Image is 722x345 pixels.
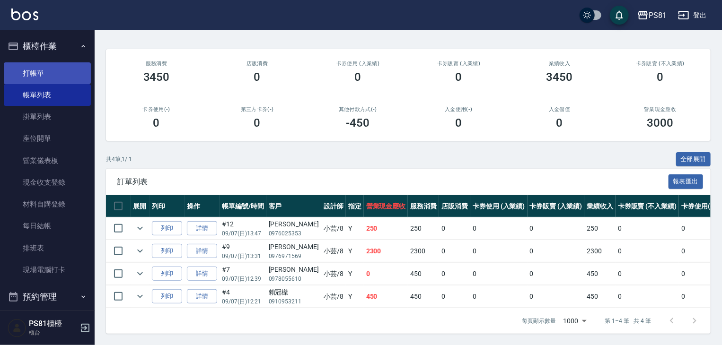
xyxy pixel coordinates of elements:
[657,70,664,84] h3: 0
[254,116,261,129] h3: 0
[584,263,616,285] td: 450
[4,259,91,281] a: 現場電腦打卡
[187,244,217,259] a: 詳情
[616,217,679,240] td: 0
[528,240,585,262] td: 0
[408,285,439,308] td: 450
[528,195,585,217] th: 卡券販賣 (入業績)
[220,240,266,262] td: #9
[420,60,498,67] h2: 卡券販賣 (入業績)
[220,263,266,285] td: #7
[4,215,91,237] a: 每日結帳
[29,319,77,328] h5: PS81櫃檯
[266,195,321,217] th: 客戶
[616,285,679,308] td: 0
[439,285,470,308] td: 0
[676,152,711,167] button: 全部展開
[222,297,264,306] p: 09/07 (日) 12:21
[269,229,319,238] p: 0976025353
[346,240,364,262] td: Y
[321,195,346,217] th: 設計師
[143,70,170,84] h3: 3450
[269,297,319,306] p: 0910953211
[106,155,132,164] p: 共 4 筆, 1 / 1
[616,195,679,217] th: 卡券販賣 (不入業績)
[364,217,408,240] td: 250
[4,309,91,334] button: 報表及分析
[522,317,556,325] p: 每頁顯示數量
[364,240,408,262] td: 2300
[364,263,408,285] td: 0
[649,9,667,21] div: PS81
[420,106,498,112] h2: 入金使用(-)
[560,308,590,334] div: 1000
[152,244,182,259] button: 列印
[4,128,91,149] a: 座位開單
[321,285,346,308] td: 小芸 /8
[584,285,616,308] td: 450
[152,267,182,281] button: 列印
[269,287,319,297] div: 賴冠榤
[222,252,264,260] p: 09/07 (日) 13:31
[679,195,718,217] th: 卡券使用(-)
[546,70,573,84] h3: 3450
[321,263,346,285] td: 小芸 /8
[321,217,346,240] td: 小芸 /8
[669,177,704,186] a: 報表匯出
[152,289,182,304] button: 列印
[4,34,91,59] button: 櫃檯作業
[321,240,346,262] td: 小芸 /8
[11,9,38,20] img: Logo
[470,195,528,217] th: 卡券使用 (入業績)
[621,106,699,112] h2: 營業現金應收
[610,6,629,25] button: save
[220,285,266,308] td: #4
[4,84,91,106] a: 帳單列表
[679,263,718,285] td: 0
[319,106,397,112] h2: 其他付款方式(-)
[439,240,470,262] td: 0
[117,106,195,112] h2: 卡券使用(-)
[556,116,563,129] h3: 0
[133,289,147,303] button: expand row
[150,195,185,217] th: 列印
[152,221,182,236] button: 列印
[187,221,217,236] a: 詳情
[439,195,470,217] th: 店販消費
[133,267,147,281] button: expand row
[220,195,266,217] th: 帳單編號/時間
[584,240,616,262] td: 2300
[346,285,364,308] td: Y
[346,263,364,285] td: Y
[222,229,264,238] p: 09/07 (日) 13:47
[4,285,91,309] button: 預約管理
[133,221,147,235] button: expand row
[679,240,718,262] td: 0
[616,263,679,285] td: 0
[269,252,319,260] p: 0976971569
[269,242,319,252] div: [PERSON_NAME]
[29,328,77,337] p: 櫃台
[4,106,91,128] a: 掛單列表
[133,244,147,258] button: expand row
[4,172,91,193] a: 現金收支登錄
[187,289,217,304] a: 詳情
[346,217,364,240] td: Y
[674,7,711,24] button: 登出
[117,60,195,67] h3: 服務消費
[4,237,91,259] a: 排班表
[4,62,91,84] a: 打帳單
[616,240,679,262] td: 0
[605,317,651,325] p: 第 1–4 筆 共 4 筆
[364,195,408,217] th: 營業現金應收
[520,106,599,112] h2: 入金儲值
[439,263,470,285] td: 0
[319,60,397,67] h2: 卡券使用 (入業績)
[185,195,220,217] th: 操作
[355,70,361,84] h3: 0
[153,116,160,129] h3: 0
[528,285,585,308] td: 0
[634,6,670,25] button: PS81
[470,240,528,262] td: 0
[269,275,319,283] p: 0978055610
